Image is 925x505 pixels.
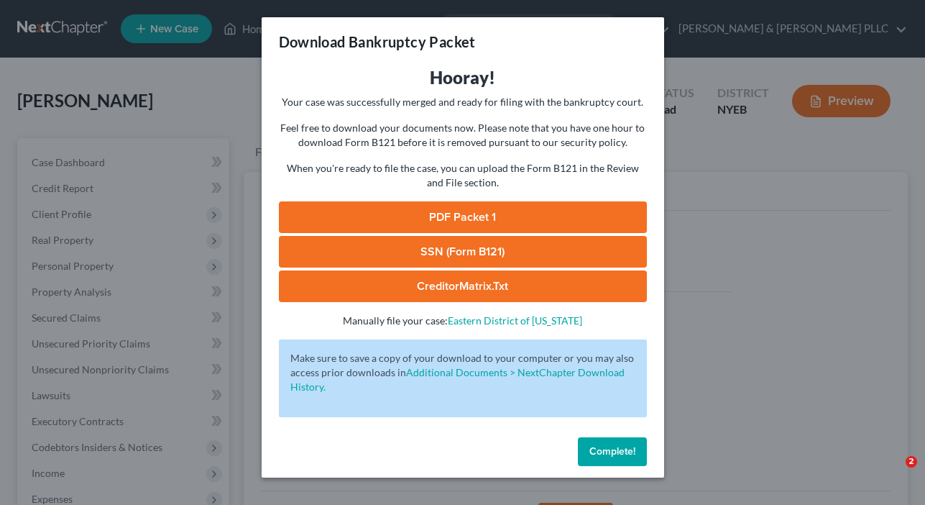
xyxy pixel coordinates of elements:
[279,32,476,52] h3: Download Bankruptcy Packet
[279,236,647,268] a: SSN (Form B121)
[279,314,647,328] p: Manually file your case:
[279,95,647,109] p: Your case was successfully merged and ready for filing with the bankruptcy court.
[448,314,582,327] a: Eastern District of [US_STATE]
[906,456,917,468] span: 2
[279,270,647,302] a: CreditorMatrix.txt
[279,201,647,233] a: PDF Packet 1
[279,161,647,190] p: When you're ready to file the case, you can upload the Form B121 in the Review and File section.
[589,445,635,458] span: Complete!
[578,437,647,466] button: Complete!
[290,351,635,394] p: Make sure to save a copy of your download to your computer or you may also access prior downloads in
[279,66,647,89] h3: Hooray!
[876,456,911,491] iframe: Intercom live chat
[279,121,647,150] p: Feel free to download your documents now. Please note that you have one hour to download Form B12...
[290,366,625,393] a: Additional Documents > NextChapter Download History.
